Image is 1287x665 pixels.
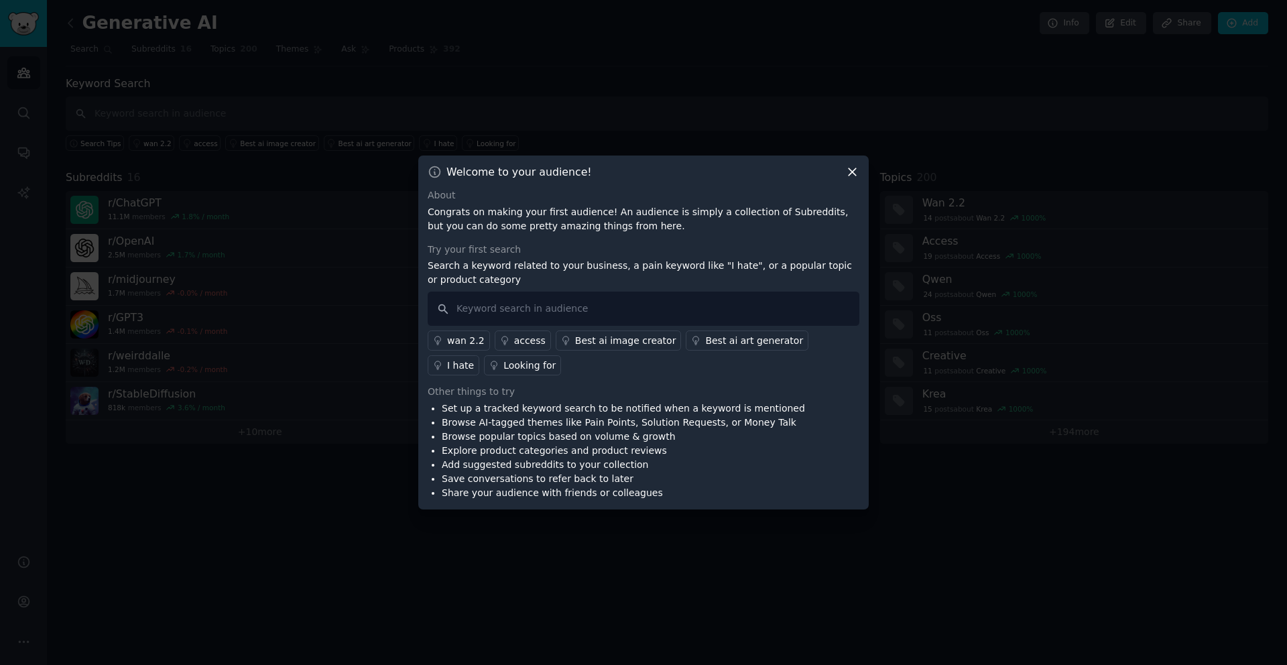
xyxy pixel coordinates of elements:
[428,243,859,257] div: Try your first search
[428,355,479,375] a: I hate
[442,472,805,486] li: Save conversations to refer back to later
[442,416,805,430] li: Browse AI-tagged themes like Pain Points, Solution Requests, or Money Talk
[447,359,474,373] div: I hate
[442,486,805,500] li: Share your audience with friends or colleagues
[442,458,805,472] li: Add suggested subreddits to your collection
[575,334,676,348] div: Best ai image creator
[503,359,556,373] div: Looking for
[705,334,803,348] div: Best ai art generator
[484,355,561,375] a: Looking for
[428,259,859,287] p: Search a keyword related to your business, a pain keyword like "I hate", or a popular topic or pr...
[442,444,805,458] li: Explore product categories and product reviews
[442,402,805,416] li: Set up a tracked keyword search to be notified when a keyword is mentioned
[495,330,551,351] a: access
[447,334,485,348] div: wan 2.2
[428,385,859,399] div: Other things to try
[428,292,859,326] input: Keyword search in audience
[442,430,805,444] li: Browse popular topics based on volume & growth
[446,165,592,179] h3: Welcome to your audience!
[428,188,859,202] div: About
[686,330,808,351] a: Best ai art generator
[514,334,546,348] div: access
[428,205,859,233] p: Congrats on making your first audience! An audience is simply a collection of Subreddits, but you...
[556,330,682,351] a: Best ai image creator
[428,330,490,351] a: wan 2.2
